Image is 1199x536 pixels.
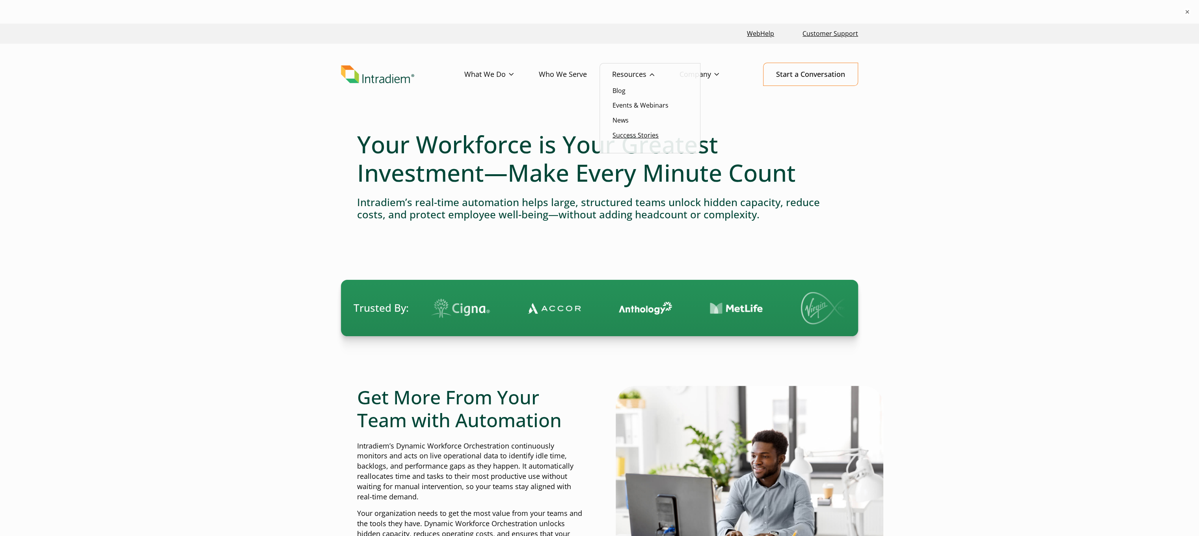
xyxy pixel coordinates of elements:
a: Customer Support [799,25,861,42]
a: News [613,116,629,125]
a: What We Do [464,63,539,86]
a: Link to homepage of Intradiem [341,65,464,84]
span: Trusted By: [354,301,409,315]
a: Start a Conversation [763,63,858,86]
a: Blog [613,86,626,95]
a: Events & Webinars [613,101,668,110]
a: Resources [612,63,680,86]
a: Success Stories [613,131,659,140]
p: Intradiem’s Dynamic Workforce Orchestration continuously monitors and acts on live operational da... [357,441,583,502]
a: Link opens in a new window [744,25,777,42]
img: Virgin Media logo. [801,292,856,324]
h4: Intradiem’s real-time automation helps large, structured teams unlock hidden capacity, reduce cos... [357,196,842,221]
img: Contact Center Automation MetLife Logo [710,302,763,315]
a: Who We Serve [539,63,612,86]
a: Company [680,63,744,86]
h1: Your Workforce is Your Greatest Investment—Make Every Minute Count [357,130,842,187]
h2: Get More From Your Team with Automation [357,386,583,431]
img: Contact Center Automation Accor Logo [528,302,581,314]
button: × [1183,8,1191,16]
img: Intradiem [341,65,414,84]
